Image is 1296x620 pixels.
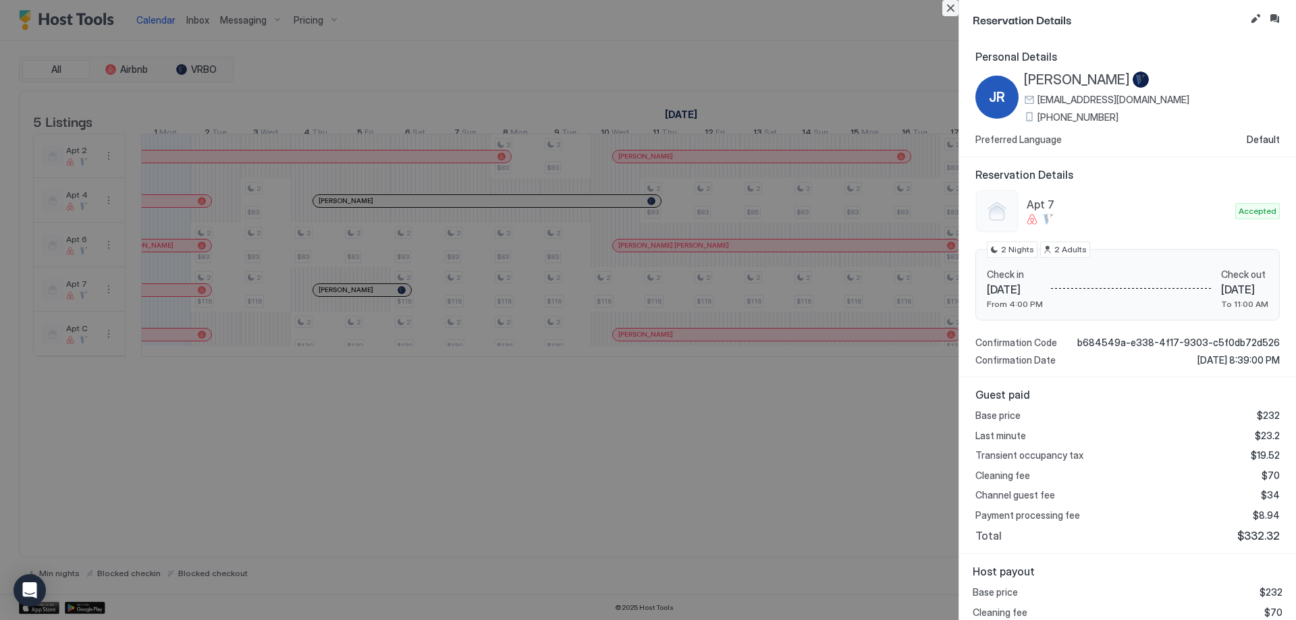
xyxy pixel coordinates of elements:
[975,509,1080,522] span: Payment processing fee
[13,574,46,607] div: Open Intercom Messenger
[975,430,1026,442] span: Last minute
[1221,269,1268,281] span: Check out
[987,299,1043,309] span: From 4:00 PM
[1001,244,1034,256] span: 2 Nights
[975,470,1030,482] span: Cleaning fee
[1237,529,1280,542] span: $332.32
[1262,470,1280,482] span: $70
[1257,410,1280,422] span: $232
[1239,205,1276,217] span: Accepted
[1260,586,1282,598] span: $232
[975,134,1062,146] span: Preferred Language
[973,565,1282,578] span: Host payout
[1264,607,1282,619] span: $70
[975,410,1021,422] span: Base price
[973,607,1027,619] span: Cleaning fee
[1247,11,1264,27] button: Edit reservation
[975,337,1057,349] span: Confirmation Code
[1221,283,1268,296] span: [DATE]
[1077,337,1280,349] span: b684549a-e338-4f17-9303-c5f0db72d526
[973,11,1245,28] span: Reservation Details
[1266,11,1282,27] button: Inbox
[1027,198,1230,211] span: Apt 7
[989,87,1005,107] span: JR
[1037,111,1118,123] span: [PHONE_NUMBER]
[1037,94,1189,106] span: [EMAIL_ADDRESS][DOMAIN_NAME]
[987,269,1043,281] span: Check in
[975,529,1002,542] span: Total
[975,50,1280,63] span: Personal Details
[1255,430,1280,442] span: $23.2
[1221,299,1268,309] span: To 11:00 AM
[1253,509,1280,522] span: $8.94
[975,168,1280,181] span: Reservation Details
[1054,244,1087,256] span: 2 Adults
[975,449,1083,461] span: Transient occupancy tax
[987,283,1043,296] span: [DATE]
[975,354,1056,366] span: Confirmation Date
[1261,489,1280,501] span: $34
[975,388,1280,401] span: Guest paid
[1247,134,1280,146] span: Default
[973,586,1018,598] span: Base price
[1197,354,1280,366] span: [DATE] 8:39:00 PM
[975,489,1055,501] span: Channel guest fee
[1024,72,1130,88] span: [PERSON_NAME]
[1251,449,1280,461] span: $19.52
